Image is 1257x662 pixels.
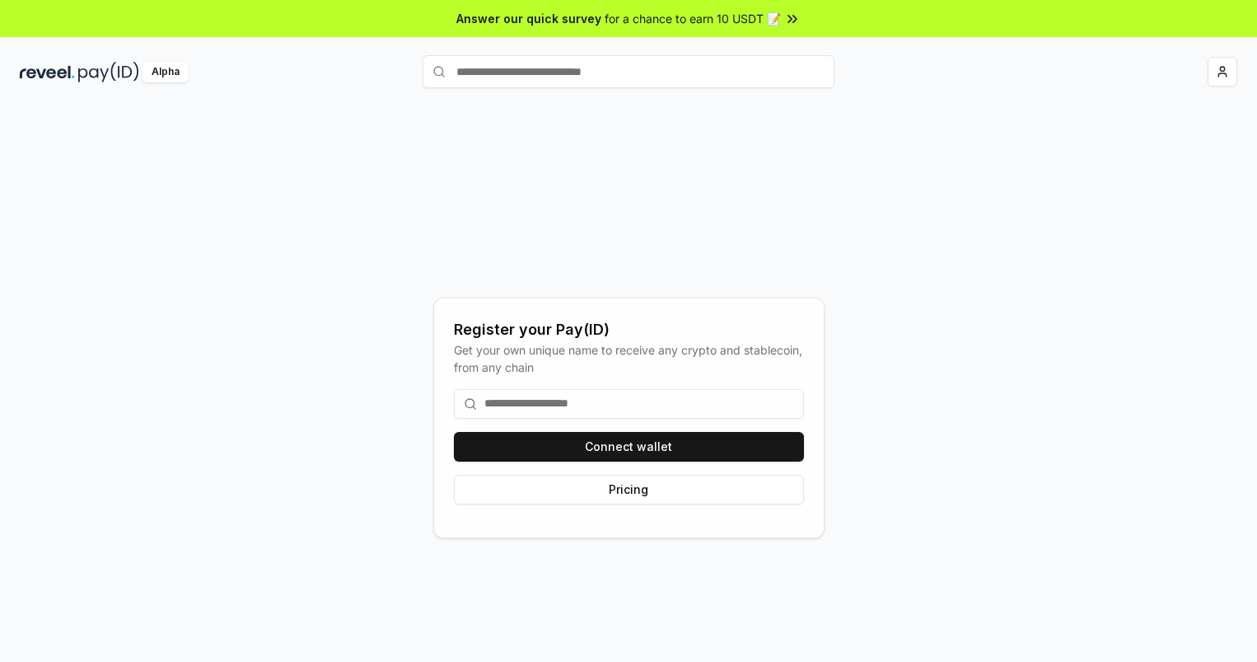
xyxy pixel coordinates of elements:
img: reveel_dark [20,62,75,82]
div: Register your Pay(ID) [454,318,804,341]
span: Answer our quick survey [456,10,601,27]
span: for a chance to earn 10 USDT 📝 [605,10,781,27]
img: pay_id [78,62,139,82]
div: Get your own unique name to receive any crypto and stablecoin, from any chain [454,341,804,376]
button: Connect wallet [454,432,804,462]
button: Pricing [454,475,804,505]
div: Alpha [143,62,189,82]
